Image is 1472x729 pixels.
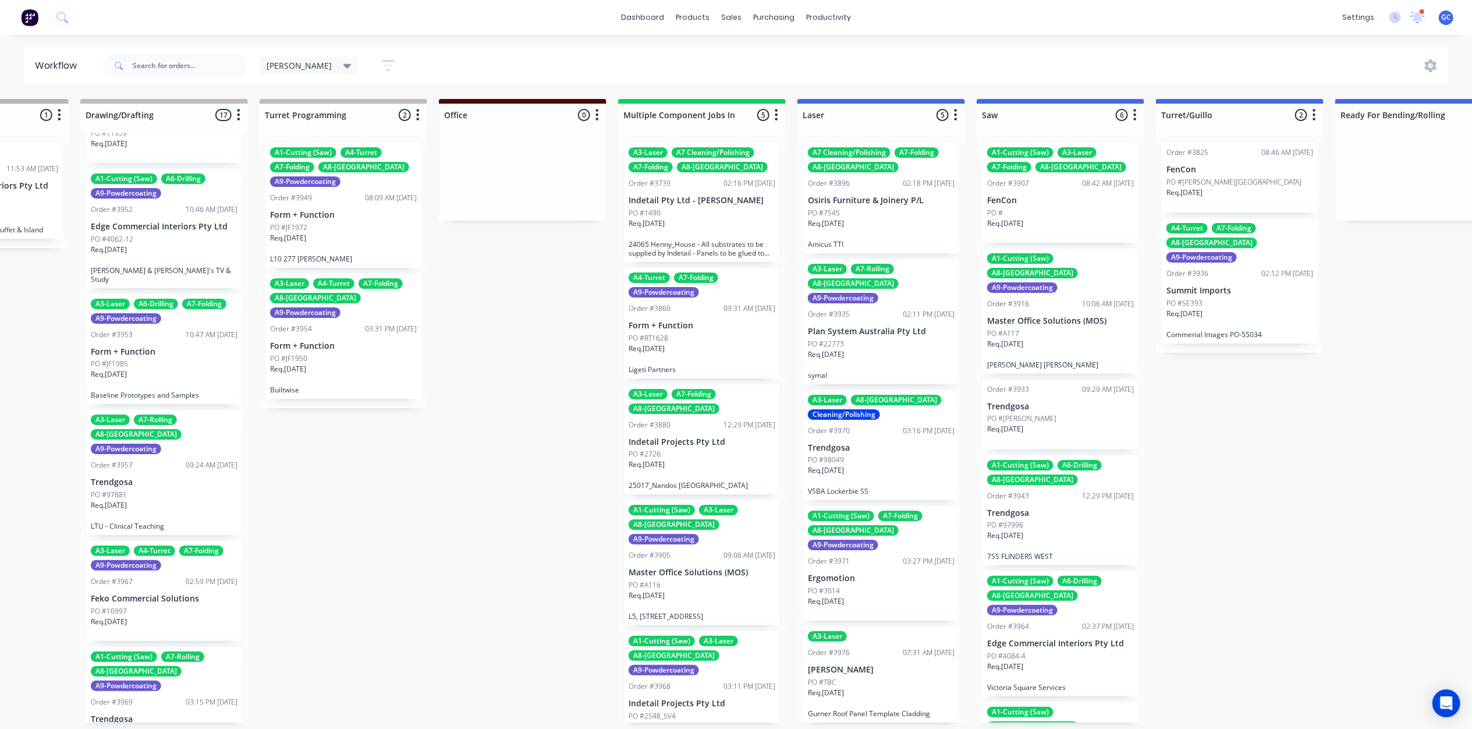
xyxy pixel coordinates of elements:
p: Commerial Images PO-55034 [1166,330,1313,339]
p: PO #4084-4 [987,651,1026,661]
div: A3-LaserA7-RollingA8-[GEOGRAPHIC_DATA]A9-PowdercoatingOrder #393502:11 PM [DATE]Plan System Austr... [803,259,959,384]
p: PO #JF1985 [91,359,128,369]
div: 11:53 AM [DATE] [6,164,58,174]
div: A1-Cutting (Saw) [629,636,695,646]
div: A3-Laser [270,278,309,289]
p: LTU - Clinical Teaching [91,522,237,530]
div: A6-Drilling [161,174,205,184]
div: Cleaning/Polishing [808,409,880,420]
div: 02:16 PM [DATE] [723,178,775,189]
div: A3-LaserA4-TurretA7-FoldingA8-[GEOGRAPHIC_DATA]A9-PowdercoatingOrder #395403:31 PM [DATE]Form + F... [265,274,421,399]
div: Order #3968 [629,681,671,692]
div: Workflow [35,59,83,73]
div: A7-Rolling [851,264,894,274]
p: Gurner Roof Panel Template Cladding [808,709,955,718]
div: A3-Laser [1058,147,1097,158]
div: A6-Drilling [1058,576,1102,586]
div: Order #3933 [987,384,1029,395]
div: A1-Cutting (Saw)A6-DrillingA8-[GEOGRAPHIC_DATA]Order #394312:29 PM [DATE]TrendgosaPO #97996Req.[D... [982,455,1138,566]
p: Indetail Pty Ltd - [PERSON_NAME] [629,196,775,206]
p: Ligeti Partners [629,365,775,374]
div: Order #3825 [1166,147,1208,158]
div: A7-Folding [672,389,716,399]
div: A3-LaserA6-DrillingA7-FoldingA9-PowdercoatingOrder #395310:47 AM [DATE]Form + FunctionPO #JF1985R... [86,294,242,405]
div: 02:37 PM [DATE] [1082,621,1134,632]
div: Order #3971 [808,556,850,567]
p: Req. [DATE] [629,344,665,354]
div: A3-LaserA8-[GEOGRAPHIC_DATA]Cleaning/PolishingOrder #397003:16 PM [DATE]TrendgosaPO #98049Req.[DA... [803,390,959,501]
p: Trendgosa [91,477,237,487]
div: 08:42 AM [DATE] [1082,178,1134,189]
div: 02:11 PM [DATE] [903,309,955,320]
p: Req. [DATE] [987,339,1023,349]
div: 10:47 AM [DATE] [186,330,237,340]
div: A1-Cutting (Saw)A6-DrillingA9-PowdercoatingOrder #395210:46 AM [DATE]Edge Commercial Interiors Pt... [86,169,242,288]
div: 03:15 PM [DATE] [186,697,237,707]
div: Order #3964 [987,621,1029,632]
div: A1-Cutting (Saw) [270,147,336,158]
div: A6-Drilling [134,299,178,309]
div: 10:46 AM [DATE] [186,204,237,215]
div: A8-[GEOGRAPHIC_DATA] [808,278,899,289]
p: Form + Function [629,321,775,331]
p: Victoria Square Services [987,683,1134,692]
div: A9-Powdercoating [987,282,1058,293]
div: A8-[GEOGRAPHIC_DATA] [987,268,1078,278]
div: A8-[GEOGRAPHIC_DATA] [677,162,768,172]
p: VSBA Lockerbie SS [808,487,955,496]
div: 03:16 PM [DATE] [903,426,955,436]
p: Form + Function [270,210,417,220]
div: A7-Folding [878,511,923,521]
div: 09:06 AM [DATE] [723,550,775,561]
div: A9-Powdercoating [629,665,699,675]
p: Amicus TTI [808,240,955,249]
div: A3-LaserA7 Cleaning/PolishingA7-FoldingA8-[GEOGRAPHIC_DATA]Order #373902:16 PM [DATE]Indetail Pty... [624,143,780,262]
div: A3-Laser [699,636,738,646]
div: A8-[GEOGRAPHIC_DATA] [851,395,942,405]
div: 09:24 AM [DATE] [186,460,237,470]
div: sales [715,9,747,26]
p: Req. [DATE] [270,233,306,243]
div: 08:46 AM [DATE] [1261,147,1313,158]
p: Req. [DATE] [91,500,127,511]
div: A9-Powdercoating [91,560,161,571]
div: A9-Powdercoating [808,293,878,303]
div: Order #3969 [91,697,133,707]
p: PO #22773 [808,339,844,349]
div: A3-Laser [91,299,130,309]
div: A7-Folding [674,273,718,283]
div: A9-Powdercoating [1166,252,1237,263]
div: A4-Turret [340,147,382,158]
div: settings [1336,9,1380,26]
div: 07:31 AM [DATE] [903,647,955,658]
div: purchasing [747,9,800,26]
div: A3-Laser [699,505,738,515]
div: A8-[GEOGRAPHIC_DATA] [1035,162,1126,172]
div: A9-Powdercoating [91,313,161,324]
div: A1-Cutting (Saw) [629,505,695,515]
div: A3-Laser [808,631,847,642]
div: Order #3967 [91,576,133,587]
p: PO #10997 [91,606,127,617]
div: A4-TurretA7-FoldingA9-PowdercoatingOrder #386009:31 AM [DATE]Form + FunctionPO #RT1628Req.[DATE]L... [624,268,780,378]
div: A7-Folding [359,278,403,289]
div: Order #3935 [808,309,850,320]
div: Order #3905 [629,550,671,561]
div: A8-[GEOGRAPHIC_DATA] [91,666,182,677]
p: [PERSON_NAME] [PERSON_NAME] [987,360,1134,369]
p: Req. [DATE] [629,459,665,470]
p: PO #2726 [629,449,661,459]
p: Req. [DATE] [808,465,844,476]
p: Builtwise [270,385,417,394]
div: Order #3957 [91,460,133,470]
p: Req. [DATE] [629,590,665,601]
p: PO #3014 [808,586,840,596]
div: A9-Powdercoating [270,176,340,187]
div: A1-Cutting (Saw)A7-FoldingA8-[GEOGRAPHIC_DATA]A9-PowdercoatingOrder #397103:27 PM [DATE]Ergomotio... [803,506,959,621]
div: products [670,9,715,26]
p: Feko Commercial Solutions [91,594,237,604]
div: Order #3952 [91,204,133,215]
div: A9-Powdercoating [91,681,161,691]
div: 02:18 PM [DATE] [903,178,955,189]
p: FenCon [987,196,1134,206]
